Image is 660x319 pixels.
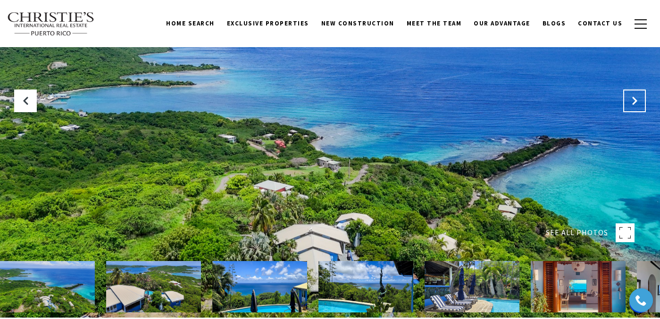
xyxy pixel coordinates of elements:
span: Our Advantage [474,19,530,27]
span: Blogs [543,19,566,27]
img: 3 LA QUINTA MELONES BEACH BARRIO FLAMENCO [212,261,307,312]
a: Contact Us [572,15,628,33]
img: Christie's International Real Estate text transparent background [7,12,95,36]
a: Meet the Team [401,15,468,33]
span: New Construction [321,19,394,27]
a: Blogs [536,15,572,33]
img: 3 LA QUINTA MELONES BEACH BARRIO FLAMENCO [531,261,626,312]
img: 3 LA QUINTA MELONES BEACH BARRIO FLAMENCO [106,261,201,312]
img: 3 LA QUINTA MELONES BEACH BARRIO FLAMENCO [318,261,413,312]
span: Contact Us [578,19,622,27]
button: button [628,10,653,38]
span: SEE ALL PHOTOS [546,227,608,239]
button: Next Slide [623,90,646,112]
span: Exclusive Properties [227,19,309,27]
a: Our Advantage [468,15,536,33]
a: Home Search [160,15,221,33]
img: 3 LA QUINTA MELONES BEACH BARRIO FLAMENCO [425,261,519,312]
a: New Construction [315,15,401,33]
button: Previous Slide [14,90,37,112]
a: Exclusive Properties [221,15,315,33]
